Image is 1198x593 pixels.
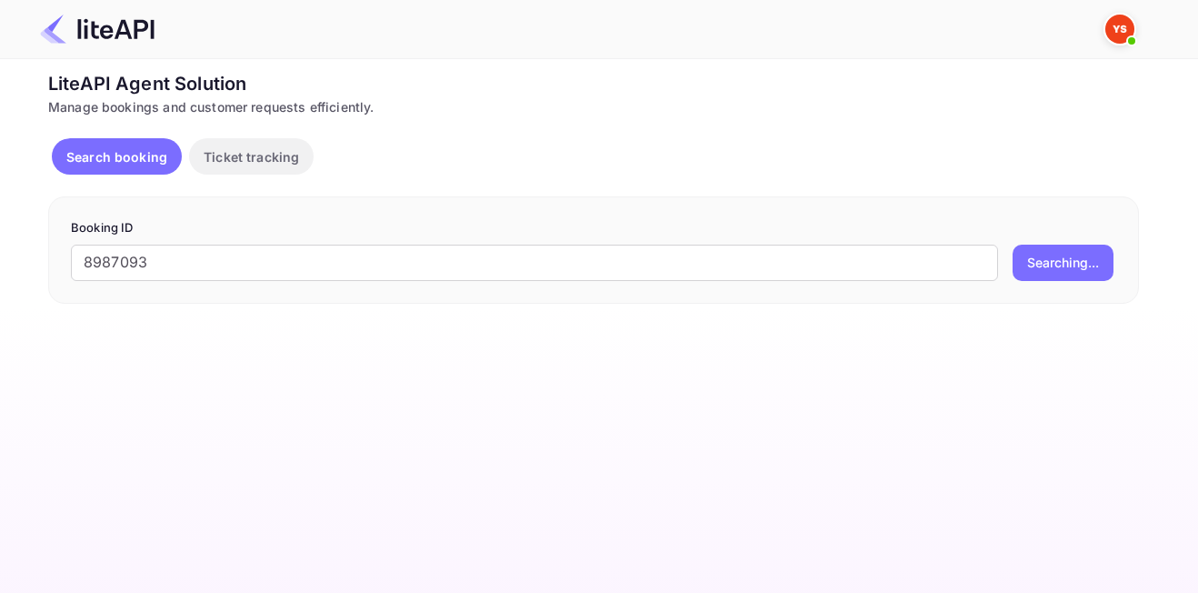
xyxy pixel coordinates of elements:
[1105,15,1134,44] img: Yandex Support
[1013,245,1113,281] button: Searching...
[71,245,998,281] input: Enter Booking ID (e.g., 63782194)
[204,147,299,166] p: Ticket tracking
[71,219,1116,237] p: Booking ID
[48,97,1139,116] div: Manage bookings and customer requests efficiently.
[40,15,155,44] img: LiteAPI Logo
[66,147,167,166] p: Search booking
[48,70,1139,97] div: LiteAPI Agent Solution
